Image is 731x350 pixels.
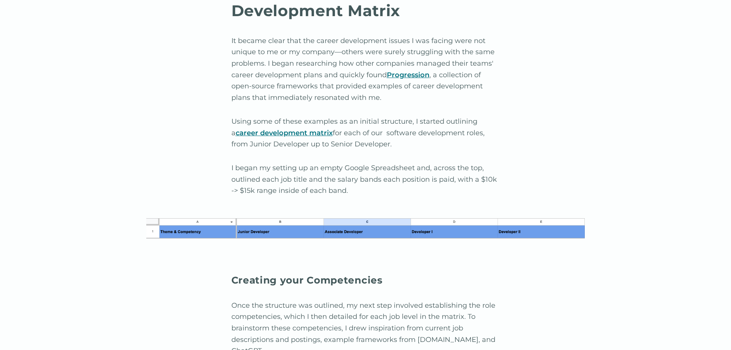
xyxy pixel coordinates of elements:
[231,116,500,150] p: Using some of these examples as an initial structure, I started outlining a for each of our softw...
[231,274,383,286] strong: Creating your Competencies
[236,129,333,137] a: career development matrix
[231,163,500,197] p: I began my setting up an empty Google Spreadsheet and, across the top, outlined each job title an...
[231,35,500,104] p: It became clear that the career development issues I was facing were not unique to me or my compa...
[387,71,429,79] a: Progression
